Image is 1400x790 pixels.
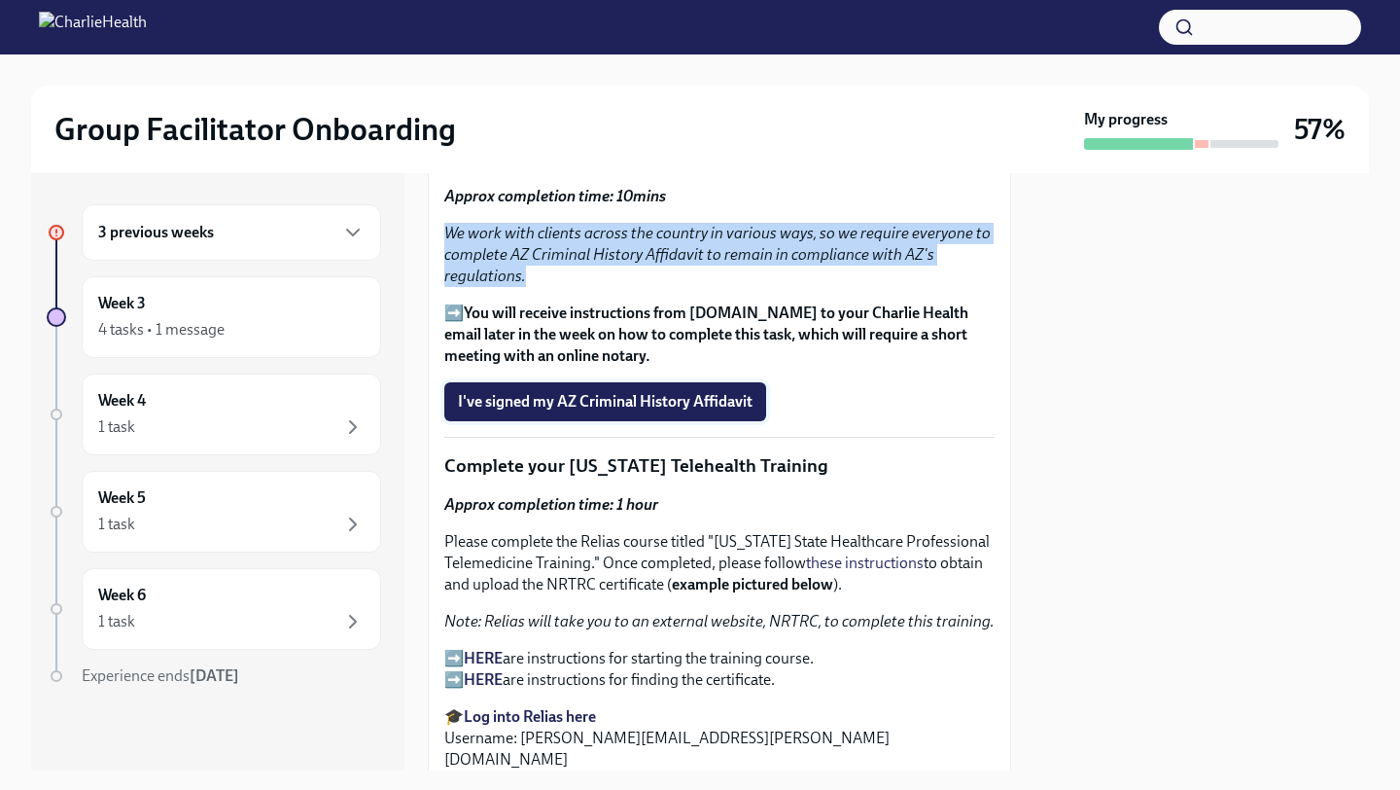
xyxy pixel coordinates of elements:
[444,648,995,691] p: ➡️ are instructions for starting the training course. ➡️ are instructions for finding the certifi...
[672,575,833,593] strong: example pictured below
[464,649,503,667] a: HERE
[190,666,239,685] strong: [DATE]
[54,110,456,149] h2: Group Facilitator Onboarding
[98,390,146,412] h6: Week 4
[47,374,381,455] a: Week 41 task
[444,495,658,514] strong: Approx completion time: 1 hour
[98,319,225,341] div: 4 tasks • 1 message
[82,204,381,261] div: 3 previous weeks
[39,12,147,43] img: CharlieHealth
[98,416,135,438] div: 1 task
[47,568,381,650] a: Week 61 task
[444,382,766,421] button: I've signed my AZ Criminal History Affidavit
[458,392,752,412] span: I've signed my AZ Criminal History Affidavit
[444,531,995,595] p: Please complete the Relias course titled "[US_STATE] State Healthcare Professional Telemedicine T...
[806,554,924,572] a: these instructions
[444,453,995,479] p: Complete your [US_STATE] Telehealth Training
[47,276,381,358] a: Week 34 tasks • 1 message
[1294,112,1346,147] h3: 57%
[98,222,214,243] h6: 3 previous weeks
[444,303,995,367] p: ➡️
[98,611,135,632] div: 1 task
[444,224,991,285] em: We work with clients across the country in various ways, so we require everyone to complete AZ Cr...
[444,187,666,205] strong: Approx completion time: 10mins
[98,514,135,535] div: 1 task
[98,585,146,606] h6: Week 6
[464,707,596,726] a: Log into Relias here
[98,293,146,314] h6: Week 3
[444,612,995,630] em: Note: Relias will take you to an external website, NRTRC, to complete this training.
[98,487,146,509] h6: Week 5
[47,471,381,553] a: Week 51 task
[444,304,968,365] strong: You will receive instructions from [DOMAIN_NAME] to your Charlie Health email later in the week o...
[1084,109,1168,130] strong: My progress
[464,670,503,689] a: HERE
[82,666,239,685] span: Experience ends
